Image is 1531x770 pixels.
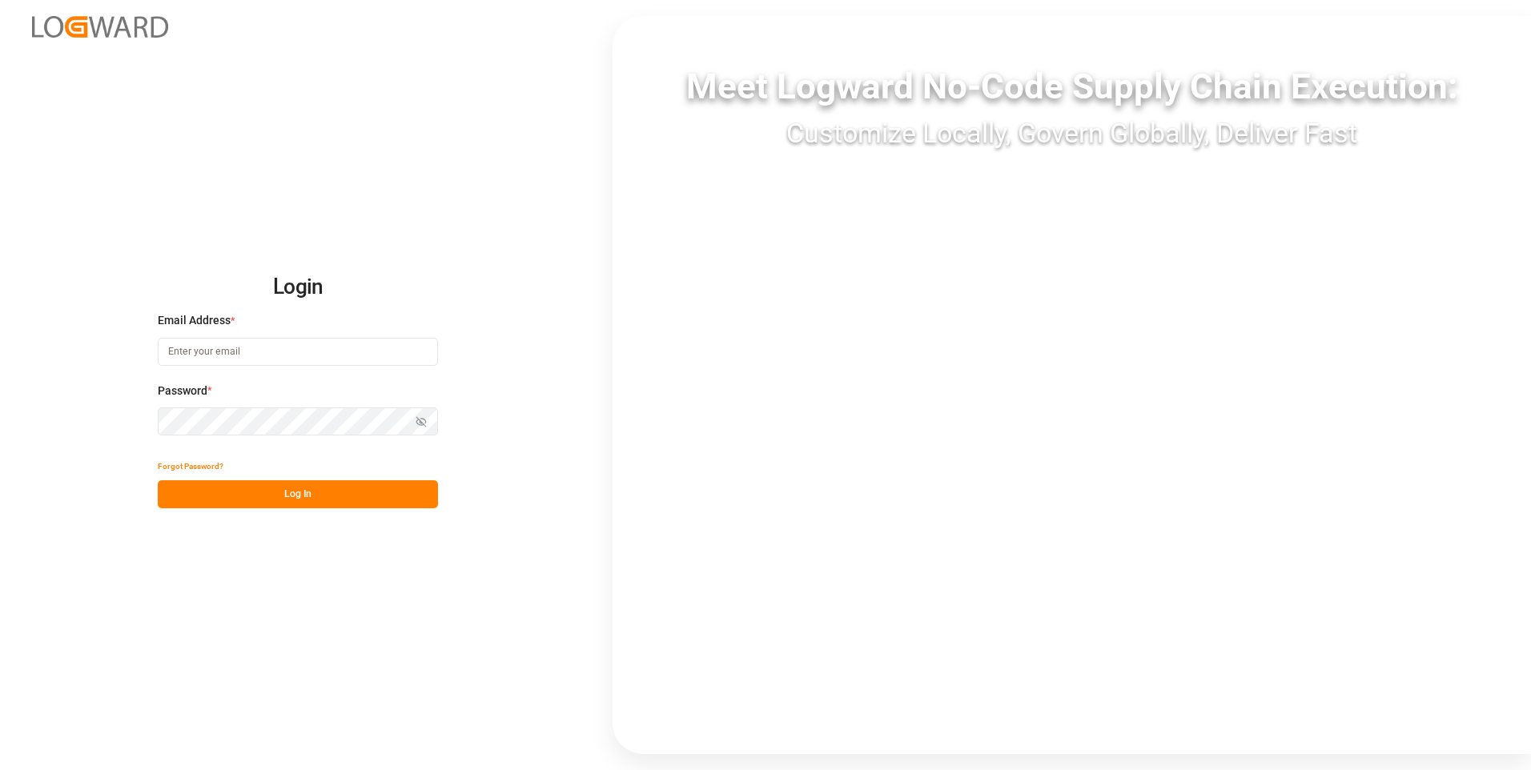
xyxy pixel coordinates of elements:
button: Forgot Password? [158,452,223,480]
div: Meet Logward No-Code Supply Chain Execution: [613,60,1531,113]
span: Email Address [158,312,231,329]
h2: Login [158,262,438,313]
input: Enter your email [158,338,438,366]
div: Customize Locally, Govern Globally, Deliver Fast [613,113,1531,154]
img: Logward_new_orange.png [32,16,168,38]
span: Password [158,383,207,399]
button: Log In [158,480,438,508]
